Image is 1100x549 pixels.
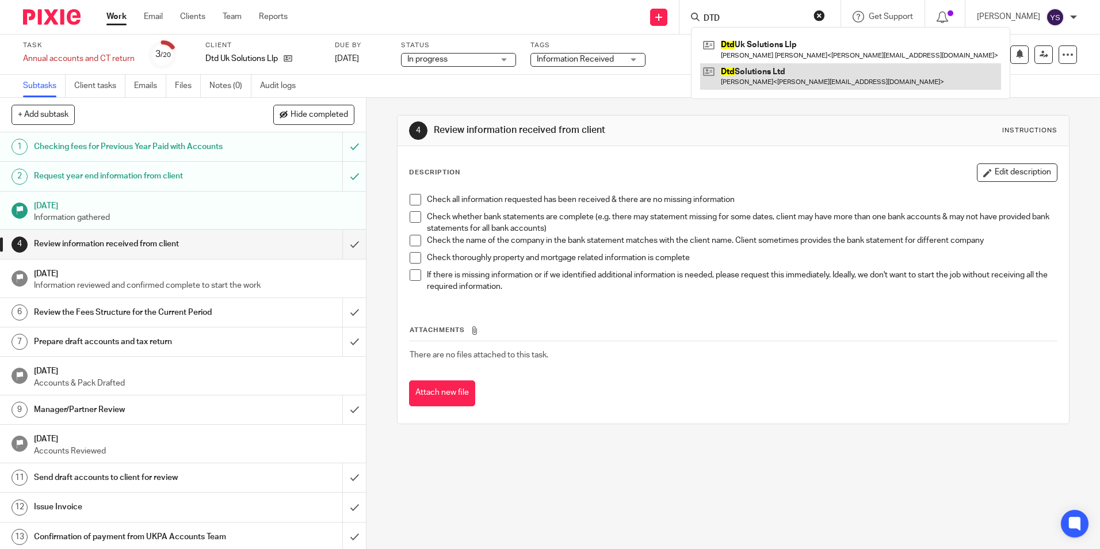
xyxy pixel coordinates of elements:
h1: Request year end information from client [34,167,232,185]
h1: Issue Invoice [34,498,232,516]
label: Tags [530,41,646,50]
p: Check the name of the company in the bank statement matches with the client name. Client sometime... [427,235,1056,246]
h1: [DATE] [34,197,355,212]
p: Description [409,168,460,177]
span: There are no files attached to this task. [410,351,548,359]
div: 13 [12,529,28,545]
div: 9 [12,402,28,418]
p: If there is missing information or if we identified additional information is needed, please requ... [427,269,1056,293]
h1: [DATE] [34,265,355,280]
h1: Prepare draft accounts and tax return [34,333,232,350]
span: In progress [407,55,448,63]
div: 12 [12,500,28,516]
span: Information Received [537,55,614,63]
h1: Send draft accounts to client for review [34,469,232,486]
div: Instructions [1002,126,1057,135]
h1: [DATE] [34,363,355,377]
div: Annual accounts and CT return [23,53,135,64]
span: Hide completed [291,110,348,120]
input: Search [702,14,806,24]
p: Information gathered [34,212,355,223]
h1: [DATE] [34,430,355,445]
h1: Checking fees for Previous Year Paid with Accounts [34,138,232,155]
div: 4 [12,237,28,253]
p: Accounts & Pack Drafted [34,378,355,389]
p: Check all information requested has been received & there are no missing information [427,194,1056,205]
button: Clear [813,10,825,21]
span: Attachments [410,327,465,333]
a: Team [223,11,242,22]
img: Pixie [23,9,81,25]
p: Accounts Reviewed [34,445,355,457]
p: Dtd Uk Solutions Llp [205,53,278,64]
span: Get Support [869,13,913,21]
small: /20 [161,52,171,58]
a: Emails [134,75,166,97]
a: Files [175,75,201,97]
h1: Review information received from client [434,124,758,136]
p: Information reviewed and confirmed complete to start the work [34,280,355,291]
label: Status [401,41,516,50]
span: [DATE] [335,55,359,63]
label: Due by [335,41,387,50]
div: 11 [12,470,28,486]
a: Clients [180,11,205,22]
div: 2 [12,169,28,185]
div: 3 [155,48,171,61]
a: Work [106,11,127,22]
button: Attach new file [409,380,475,406]
h1: Review information received from client [34,235,232,253]
div: 6 [12,304,28,321]
div: 7 [12,334,28,350]
a: Notes (0) [209,75,251,97]
p: Check thoroughly property and mortgage related information is complete [427,252,1056,264]
label: Client [205,41,320,50]
h1: Confirmation of payment from UKPA Accounts Team [34,528,232,546]
a: Audit logs [260,75,304,97]
img: svg%3E [1046,8,1064,26]
button: Edit description [977,163,1057,182]
div: 1 [12,139,28,155]
a: Client tasks [74,75,125,97]
a: Reports [259,11,288,22]
div: 4 [409,121,427,140]
a: Subtasks [23,75,66,97]
h1: Manager/Partner Review [34,401,232,418]
p: [PERSON_NAME] [977,11,1040,22]
button: + Add subtask [12,105,75,124]
button: Hide completed [273,105,354,124]
a: Email [144,11,163,22]
p: Check whether bank statements are complete (e.g. there may statement missing for some dates, clie... [427,211,1056,235]
h1: Review the Fees Structure for the Current Period [34,304,232,321]
label: Task [23,41,135,50]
